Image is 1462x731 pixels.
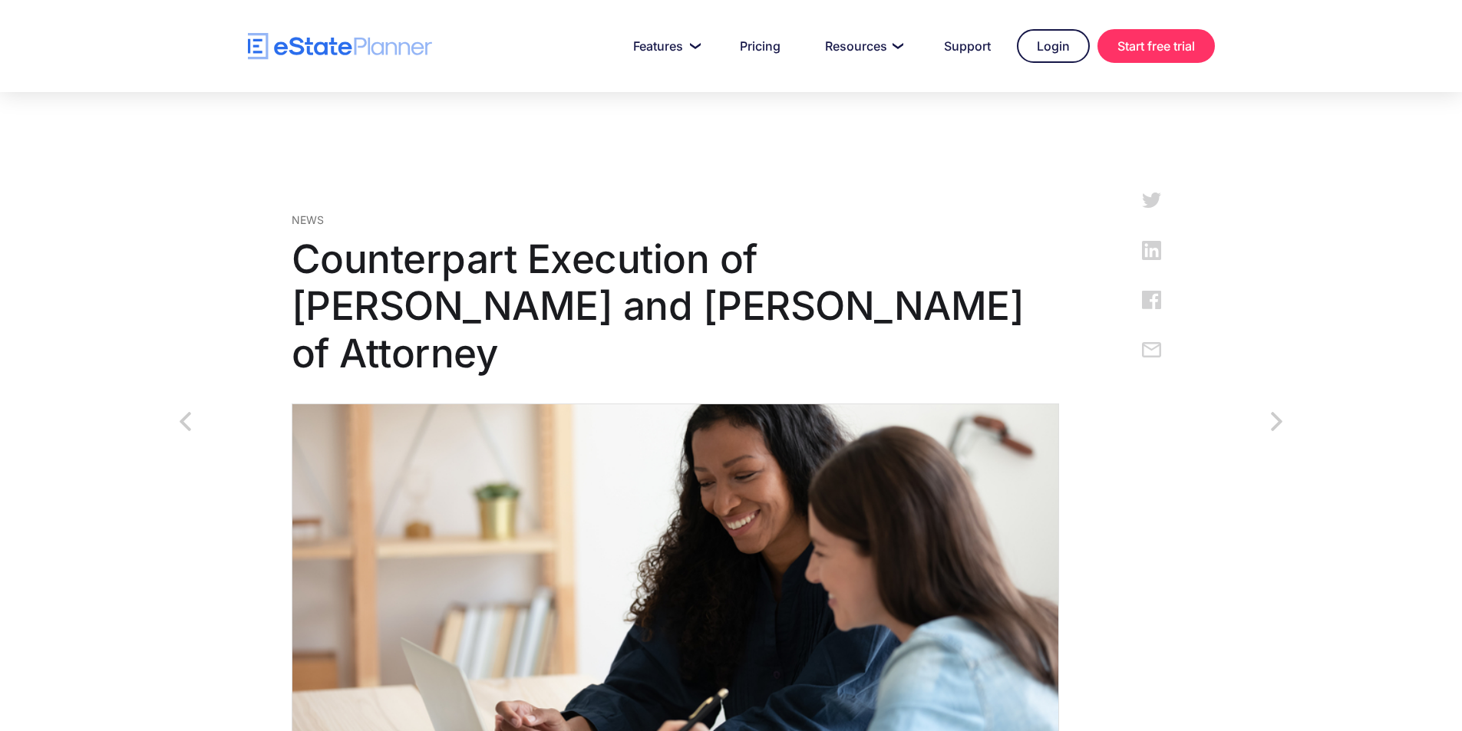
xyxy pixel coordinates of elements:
h1: Counterpart Execution of [PERSON_NAME] and [PERSON_NAME] of Attorney [292,235,1059,377]
div: News [292,212,1059,228]
a: Support [926,31,1009,61]
a: Pricing [721,31,799,61]
a: Resources [807,31,918,61]
a: Login [1017,29,1090,63]
a: Features [615,31,714,61]
a: Start free trial [1097,29,1215,63]
a: home [248,33,432,60]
